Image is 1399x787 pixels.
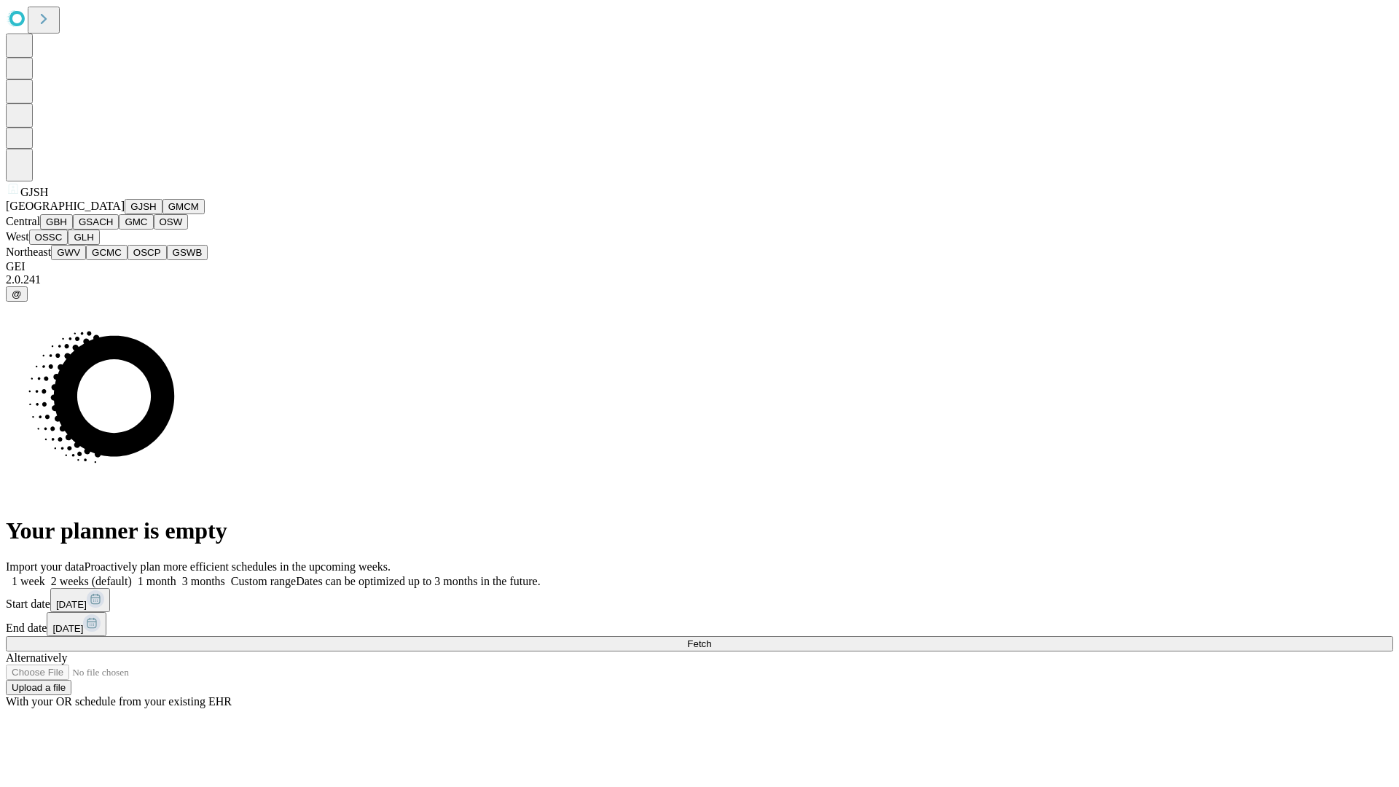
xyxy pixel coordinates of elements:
[68,230,99,245] button: GLH
[12,289,22,299] span: @
[6,560,85,573] span: Import your data
[51,245,86,260] button: GWV
[47,612,106,636] button: [DATE]
[85,560,391,573] span: Proactively plan more efficient schedules in the upcoming weeks.
[167,245,208,260] button: GSWB
[6,680,71,695] button: Upload a file
[6,200,125,212] span: [GEOGRAPHIC_DATA]
[6,273,1393,286] div: 2.0.241
[73,214,119,230] button: GSACH
[40,214,73,230] button: GBH
[6,612,1393,636] div: End date
[296,575,540,587] span: Dates can be optimized up to 3 months in the future.
[52,623,83,634] span: [DATE]
[51,575,132,587] span: 2 weeks (default)
[29,230,68,245] button: OSSC
[128,245,167,260] button: OSCP
[231,575,296,587] span: Custom range
[119,214,153,230] button: GMC
[182,575,225,587] span: 3 months
[6,286,28,302] button: @
[20,186,48,198] span: GJSH
[6,695,232,708] span: With your OR schedule from your existing EHR
[6,230,29,243] span: West
[6,636,1393,651] button: Fetch
[6,651,67,664] span: Alternatively
[50,588,110,612] button: [DATE]
[12,575,45,587] span: 1 week
[162,199,205,214] button: GMCM
[125,199,162,214] button: GJSH
[6,215,40,227] span: Central
[6,260,1393,273] div: GEI
[6,588,1393,612] div: Start date
[138,575,176,587] span: 1 month
[6,246,51,258] span: Northeast
[6,517,1393,544] h1: Your planner is empty
[56,599,87,610] span: [DATE]
[687,638,711,649] span: Fetch
[86,245,128,260] button: GCMC
[154,214,189,230] button: OSW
